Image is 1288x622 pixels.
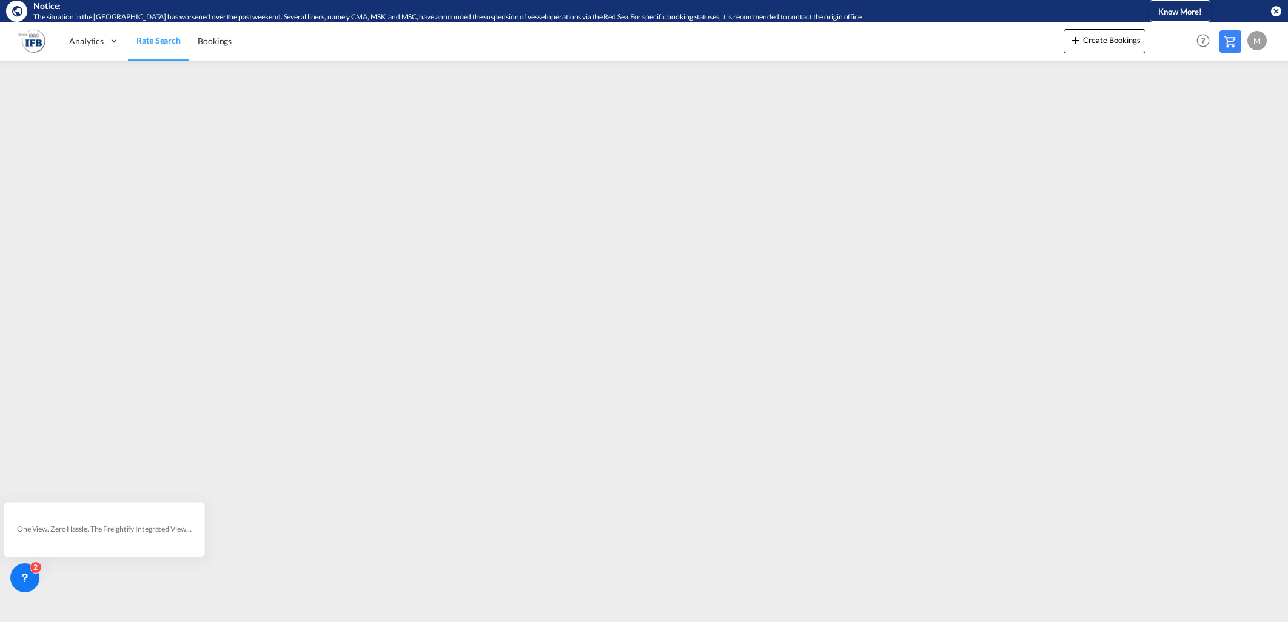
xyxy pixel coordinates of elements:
div: The situation in the Red Sea has worsened over the past weekend. Several liners, namely CMA, MSK,... [33,12,1090,22]
button: icon-close-circle [1270,5,1282,17]
span: Bookings [198,36,232,46]
md-icon: icon-earth [11,5,23,17]
span: Know More! [1158,7,1202,16]
img: b628ab10256c11eeb52753acbc15d091.png [18,27,45,55]
span: Help [1193,30,1213,51]
button: icon-plus 400-fgCreate Bookings [1064,29,1145,53]
div: Help [1193,30,1219,52]
div: M [1247,31,1267,50]
div: Analytics [61,21,128,61]
a: Bookings [189,21,240,61]
span: Rate Search [136,35,181,45]
span: Analytics [69,35,104,47]
a: Rate Search [128,21,189,61]
md-icon: icon-plus 400-fg [1068,33,1083,47]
